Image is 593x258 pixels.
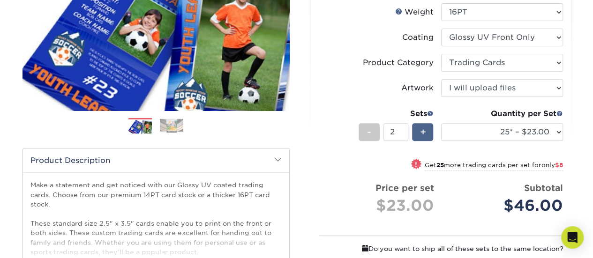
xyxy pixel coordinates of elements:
[128,118,152,135] img: Trading Cards 01
[363,57,434,68] div: Product Category
[541,162,563,169] span: only
[401,82,434,94] div: Artwork
[415,160,417,170] span: !
[561,226,584,249] div: Open Intercom Messenger
[441,108,563,119] div: Quantity per Set
[436,162,444,169] strong: 25
[160,118,183,133] img: Trading Cards 02
[425,162,563,171] small: Get more trading cards per set for
[395,7,434,18] div: Weight
[555,162,563,169] span: $8
[326,194,434,217] div: $23.00
[319,243,563,254] div: Do you want to ship all of these sets to the same location?
[402,32,434,43] div: Coating
[420,125,426,139] span: +
[524,183,563,193] strong: Subtotal
[23,148,289,172] h2: Product Description
[367,125,371,139] span: -
[359,108,434,119] div: Sets
[448,194,563,217] div: $46.00
[375,183,434,193] strong: Price per set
